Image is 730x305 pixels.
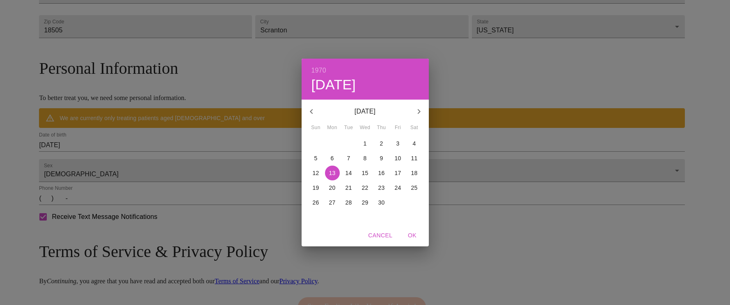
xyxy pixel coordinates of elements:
[358,124,373,132] span: Wed
[391,180,405,195] button: 24
[374,195,389,210] button: 30
[391,124,405,132] span: Fri
[374,166,389,180] button: 16
[311,76,356,93] button: [DATE]
[399,228,426,243] button: OK
[396,139,400,148] p: 3
[341,180,356,195] button: 21
[341,195,356,210] button: 28
[309,124,323,132] span: Sun
[313,184,319,192] p: 19
[378,198,385,207] p: 30
[313,198,319,207] p: 26
[309,151,323,166] button: 5
[364,154,367,162] p: 8
[321,107,409,116] p: [DATE]
[358,180,373,195] button: 22
[378,184,385,192] p: 23
[309,180,323,195] button: 19
[368,230,392,241] span: Cancel
[407,166,422,180] button: 18
[341,124,356,132] span: Tue
[411,154,418,162] p: 11
[411,184,418,192] p: 25
[407,124,422,132] span: Sat
[362,169,368,177] p: 15
[325,124,340,132] span: Mon
[374,151,389,166] button: 9
[347,154,350,162] p: 7
[309,166,323,180] button: 12
[329,169,336,177] p: 13
[407,136,422,151] button: 4
[358,195,373,210] button: 29
[346,169,352,177] p: 14
[374,136,389,151] button: 2
[407,151,422,166] button: 11
[380,139,383,148] p: 2
[313,169,319,177] p: 12
[395,154,401,162] p: 10
[365,228,396,243] button: Cancel
[309,195,323,210] button: 26
[341,151,356,166] button: 7
[346,184,352,192] p: 21
[325,180,340,195] button: 20
[378,169,385,177] p: 16
[411,169,418,177] p: 18
[362,198,368,207] p: 29
[346,198,352,207] p: 28
[325,166,340,180] button: 13
[331,154,334,162] p: 6
[358,151,373,166] button: 8
[380,154,383,162] p: 9
[311,65,326,76] button: 1970
[364,139,367,148] p: 1
[325,151,340,166] button: 6
[358,136,373,151] button: 1
[391,166,405,180] button: 17
[329,198,336,207] p: 27
[391,151,405,166] button: 10
[329,184,336,192] p: 20
[407,180,422,195] button: 25
[325,195,340,210] button: 27
[374,124,389,132] span: Thu
[341,166,356,180] button: 14
[413,139,416,148] p: 4
[395,169,401,177] p: 17
[374,180,389,195] button: 23
[395,184,401,192] p: 24
[314,154,318,162] p: 5
[391,136,405,151] button: 3
[362,184,368,192] p: 22
[358,166,373,180] button: 15
[403,230,422,241] span: OK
